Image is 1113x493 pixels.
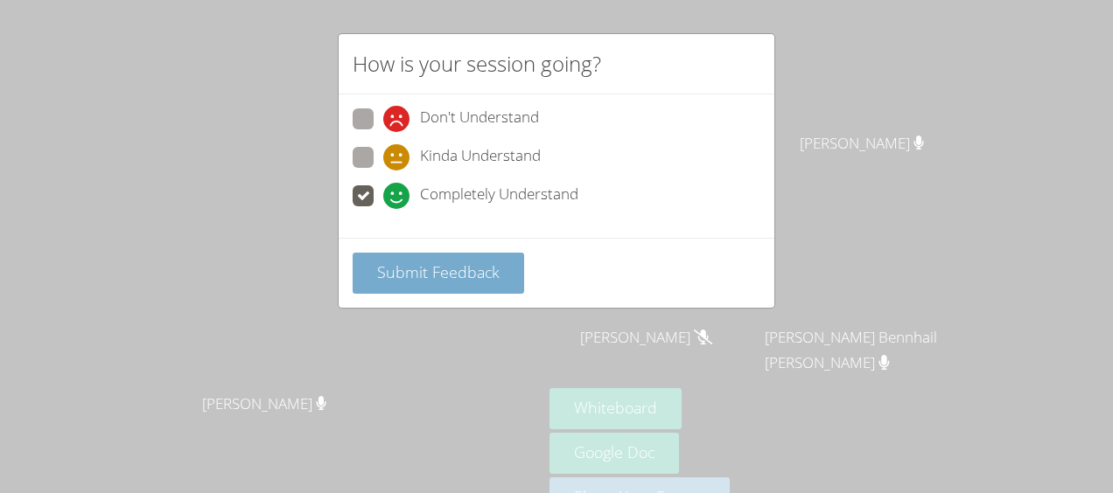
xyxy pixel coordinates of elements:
[353,48,601,80] h2: How is your session going?
[420,144,541,170] span: Kinda Understand
[353,253,524,294] button: Submit Feedback
[377,261,500,282] span: Submit Feedback
[420,183,578,209] span: Completely Understand
[420,106,539,132] span: Don't Understand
